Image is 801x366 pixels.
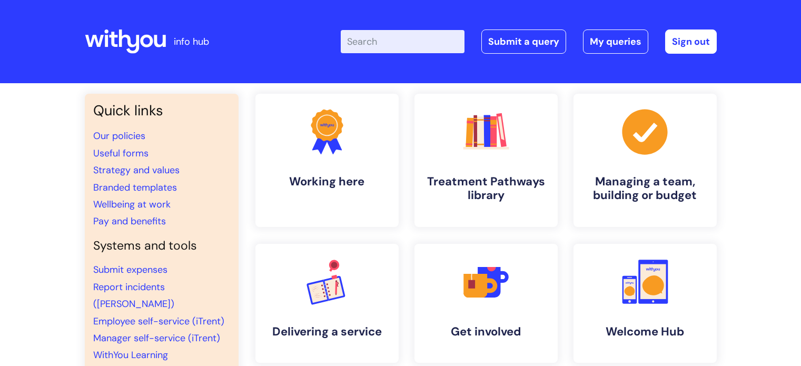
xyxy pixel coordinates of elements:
div: | - [341,29,717,54]
a: WithYou Learning [93,349,168,361]
h4: Managing a team, building or budget [582,175,708,203]
h4: Get involved [423,325,549,339]
a: Our policies [93,130,145,142]
a: Treatment Pathways library [414,94,558,227]
a: Welcome Hub [573,244,717,363]
h4: Welcome Hub [582,325,708,339]
a: My queries [583,29,648,54]
h4: Systems and tools [93,239,230,253]
h3: Quick links [93,102,230,119]
p: info hub [174,33,209,50]
a: Sign out [665,29,717,54]
a: Working here [255,94,399,227]
a: Submit a query [481,29,566,54]
a: Get involved [414,244,558,363]
a: Pay and benefits [93,215,166,227]
a: Strategy and values [93,164,180,176]
a: Manager self-service (iTrent) [93,332,220,344]
a: Wellbeing at work [93,198,171,211]
a: Delivering a service [255,244,399,363]
h4: Treatment Pathways library [423,175,549,203]
h4: Delivering a service [264,325,390,339]
a: Report incidents ([PERSON_NAME]) [93,281,174,310]
a: Employee self-service (iTrent) [93,315,224,328]
a: Managing a team, building or budget [573,94,717,227]
input: Search [341,30,464,53]
a: Submit expenses [93,263,167,276]
h4: Working here [264,175,390,189]
a: Branded templates [93,181,177,194]
a: Useful forms [93,147,149,160]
